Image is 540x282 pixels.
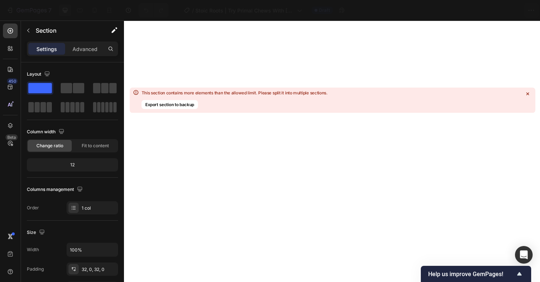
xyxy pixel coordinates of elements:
span: Change ratio [36,142,63,149]
button: 7 [3,3,55,18]
div: Column width [27,127,66,137]
span: 1 product assigned [397,7,444,14]
div: Publish [497,7,516,14]
button: Publish [491,3,522,18]
span: Draft [319,7,330,14]
div: Layout [27,69,51,79]
div: Order [27,205,39,211]
iframe: Design area [124,21,540,282]
div: This section contains more elements than the allowed limit. Please split it into multiple sections. [141,91,327,96]
div: Open Intercom Messenger [515,246,533,264]
span: / [192,7,194,14]
div: 1 col [82,205,116,211]
span: Help us improve GemPages! [428,271,515,278]
p: 7 [48,6,51,15]
div: Width [27,246,39,253]
p: Settings [36,45,57,53]
div: 450 [7,78,18,84]
p: Advanced [72,45,97,53]
div: Columns management [27,185,84,195]
div: 12 [28,160,117,170]
span: Stoic Roots | Try Primal Chews With [PERSON_NAME] (Subscription) [195,7,294,14]
button: Save [464,3,488,18]
div: 32, 0, 32, 0 [82,266,116,273]
div: Padding [27,266,44,272]
div: Beta [6,134,18,140]
button: Export section to backup [141,100,198,109]
p: Section [36,26,96,35]
input: Auto [67,243,118,256]
div: Size [27,228,46,238]
button: Show survey - Help us improve GemPages! [428,270,524,278]
div: Undo/Redo [139,3,168,18]
button: 1 product assigned [390,3,461,18]
span: Save [470,7,482,14]
span: Fit to content [82,142,109,149]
